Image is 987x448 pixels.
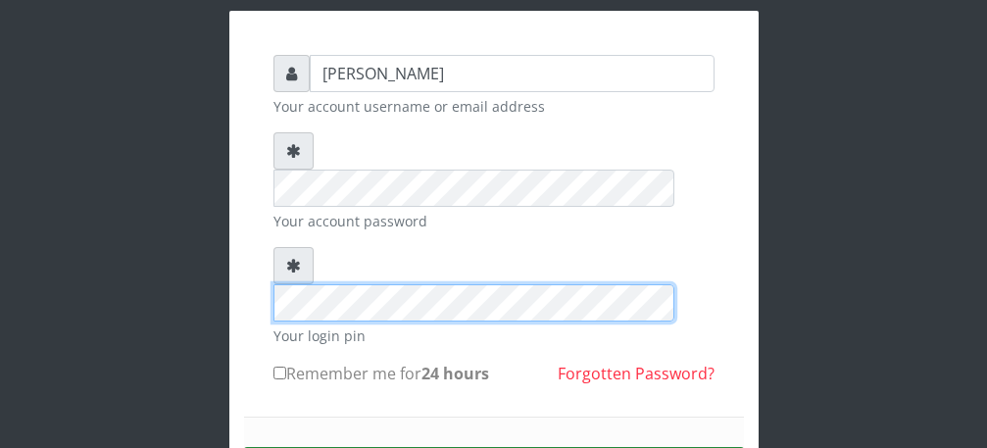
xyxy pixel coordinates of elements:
label: Remember me for [273,362,489,385]
small: Your account username or email address [273,96,715,117]
input: Username or email address [310,55,715,92]
input: Remember me for24 hours [273,367,286,379]
small: Your account password [273,211,715,231]
a: Forgotten Password? [558,363,715,384]
small: Your login pin [273,325,715,346]
b: 24 hours [421,363,489,384]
